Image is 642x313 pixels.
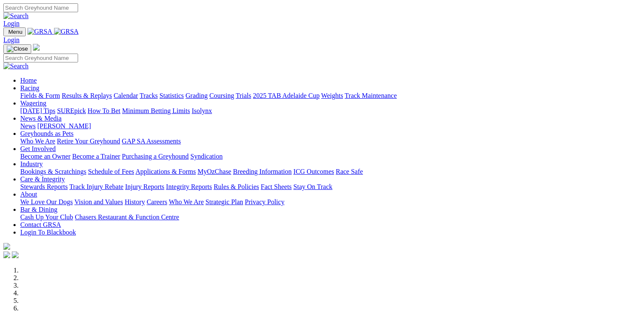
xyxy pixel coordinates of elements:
[7,46,28,52] img: Close
[198,168,231,175] a: MyOzChase
[236,92,251,99] a: Trials
[214,183,259,190] a: Rules & Policies
[122,107,190,114] a: Minimum Betting Limits
[3,62,29,70] img: Search
[190,153,222,160] a: Syndication
[20,168,639,175] div: Industry
[12,251,19,258] img: twitter.svg
[245,198,284,205] a: Privacy Policy
[20,229,76,236] a: Login To Blackbook
[20,100,46,107] a: Wagering
[33,44,40,51] img: logo-grsa-white.png
[114,92,138,99] a: Calendar
[336,168,363,175] a: Race Safe
[20,183,68,190] a: Stewards Reports
[20,153,70,160] a: Become an Owner
[37,122,91,130] a: [PERSON_NAME]
[166,183,212,190] a: Integrity Reports
[20,92,60,99] a: Fields & Form
[233,168,292,175] a: Breeding Information
[20,84,39,92] a: Racing
[20,138,639,145] div: Greyhounds as Pets
[20,213,73,221] a: Cash Up Your Club
[20,160,43,167] a: Industry
[293,183,332,190] a: Stay On Track
[209,92,234,99] a: Coursing
[20,122,639,130] div: News & Media
[88,168,134,175] a: Schedule of Fees
[8,29,22,35] span: Menu
[186,92,208,99] a: Grading
[3,12,29,20] img: Search
[3,54,78,62] input: Search
[345,92,397,99] a: Track Maintenance
[3,3,78,12] input: Search
[125,183,164,190] a: Injury Reports
[20,213,639,221] div: Bar & Dining
[20,168,86,175] a: Bookings & Scratchings
[3,27,26,36] button: Toggle navigation
[3,36,19,43] a: Login
[20,145,56,152] a: Get Involved
[69,183,123,190] a: Track Injury Rebate
[321,92,343,99] a: Weights
[293,168,334,175] a: ICG Outcomes
[57,138,120,145] a: Retire Your Greyhound
[74,198,123,205] a: Vision and Values
[20,107,639,115] div: Wagering
[3,20,19,27] a: Login
[125,198,145,205] a: History
[54,28,79,35] img: GRSA
[62,92,112,99] a: Results & Replays
[20,191,37,198] a: About
[20,115,62,122] a: News & Media
[160,92,184,99] a: Statistics
[169,198,204,205] a: Who We Are
[3,44,31,54] button: Toggle navigation
[20,77,37,84] a: Home
[20,198,639,206] div: About
[122,153,189,160] a: Purchasing a Greyhound
[146,198,167,205] a: Careers
[57,107,86,114] a: SUREpick
[88,107,121,114] a: How To Bet
[135,168,196,175] a: Applications & Forms
[75,213,179,221] a: Chasers Restaurant & Function Centre
[20,153,639,160] div: Get Involved
[261,183,292,190] a: Fact Sheets
[72,153,120,160] a: Become a Trainer
[122,138,181,145] a: GAP SA Assessments
[20,198,73,205] a: We Love Our Dogs
[206,198,243,205] a: Strategic Plan
[20,175,65,183] a: Care & Integrity
[20,130,73,137] a: Greyhounds as Pets
[192,107,212,114] a: Isolynx
[20,92,639,100] div: Racing
[3,243,10,250] img: logo-grsa-white.png
[20,107,55,114] a: [DATE] Tips
[20,138,55,145] a: Who We Are
[253,92,320,99] a: 2025 TAB Adelaide Cup
[20,183,639,191] div: Care & Integrity
[3,251,10,258] img: facebook.svg
[20,206,57,213] a: Bar & Dining
[140,92,158,99] a: Tracks
[27,28,52,35] img: GRSA
[20,122,35,130] a: News
[20,221,61,228] a: Contact GRSA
